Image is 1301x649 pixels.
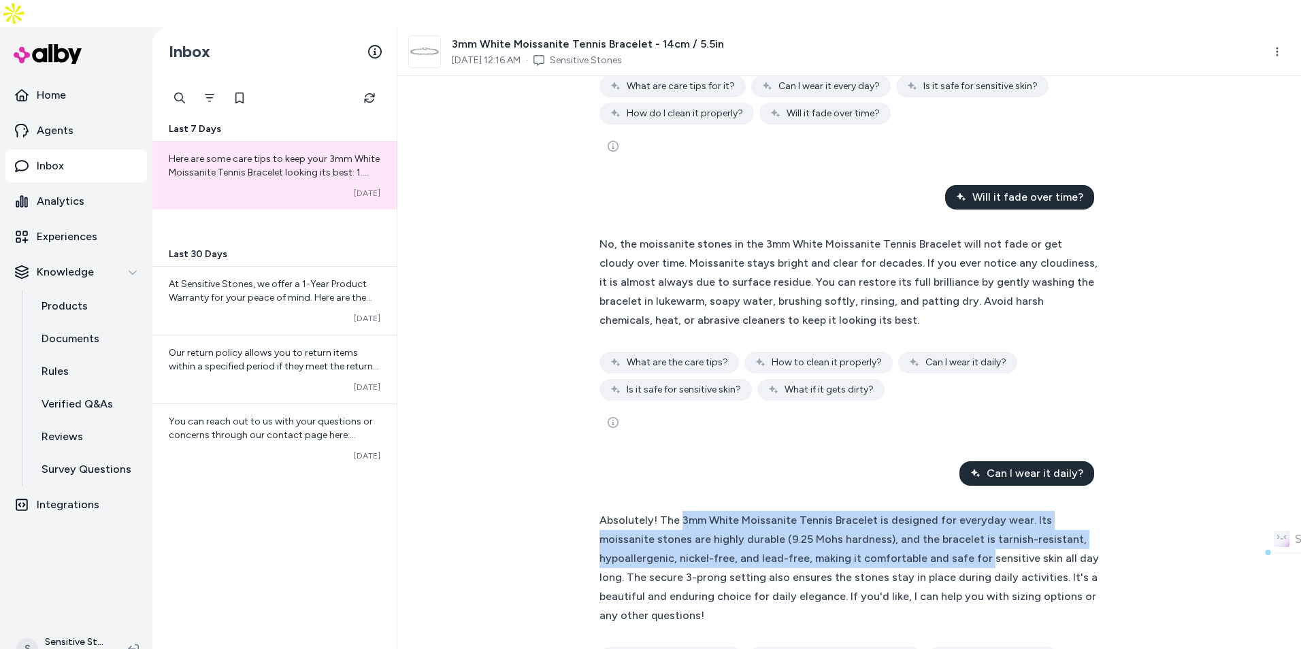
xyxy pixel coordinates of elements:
h2: Inbox [169,41,210,62]
span: At Sensitive Stones, we offer a 1-Year Product Warranty for your peace of mind. Here are the key ... [169,278,376,562]
a: Here are some care tips to keep your 3mm White Moissanite Tennis Bracelet looking its best: 1. Cl... [152,142,397,210]
span: Last 30 Days [169,248,227,261]
a: Integrations [5,488,147,521]
span: Is it safe for sensitive skin? [627,383,741,397]
p: Verified Q&As [42,396,113,412]
a: Products [28,290,147,322]
a: You can reach out to us with your questions or concerns through our contact page here: [Contact P... [152,403,397,472]
span: Our return policy allows you to return items within a specified period if they meet the return co... [169,347,379,440]
span: Will it fade over time? [972,189,1083,205]
a: Rules [28,355,147,388]
p: Products [42,298,88,314]
span: [DATE] [354,313,380,324]
a: Documents [28,322,147,355]
a: Sensitive Stones [550,54,622,67]
button: Knowledge [5,256,147,288]
span: Can I wear it daily? [987,465,1083,482]
p: Survey Questions [42,461,131,478]
span: · [526,54,528,67]
span: How to clean it properly? [772,356,882,369]
span: [DATE] [354,382,380,393]
span: Can I wear it every day? [778,80,880,93]
a: Reviews [28,420,147,453]
span: 3mm White Moissanite Tennis Bracelet - 14cm / 5.5in [452,36,724,52]
span: No, the moissanite stones in the 3mm White Moissanite Tennis Bracelet will not fade or get cloudy... [599,237,1098,327]
img: moissanite-tennis-bracelet-isolated-white-background.png [409,36,440,67]
p: Sensitive Stones Shopify [45,635,106,649]
p: Analytics [37,193,84,210]
img: alby Logo [14,44,82,64]
a: Analytics [5,185,147,218]
span: How do I clean it properly? [627,107,743,120]
p: Home [37,87,66,103]
p: Reviews [42,429,83,445]
button: See more [599,409,627,436]
span: [DATE] [354,188,380,199]
span: [DATE] [354,450,380,461]
span: [DATE] 12:16 AM [452,54,521,67]
span: Will it fade over time? [787,107,880,120]
span: Can I wear it daily? [925,356,1006,369]
p: Documents [42,331,99,347]
p: Experiences [37,229,97,245]
p: Knowledge [37,264,94,280]
a: Inbox [5,150,147,182]
a: Verified Q&As [28,388,147,420]
span: Here are some care tips to keep your 3mm White Moissanite Tennis Bracelet looking its best: 1. Cl... [169,153,380,437]
span: Absolutely! The 3mm White Moissanite Tennis Bracelet is designed for everyday wear. Its moissanit... [599,514,1099,622]
p: Inbox [37,158,64,174]
button: Refresh [356,84,383,112]
a: Home [5,79,147,112]
a: Our return policy allows you to return items within a specified period if they meet the return co... [152,335,397,403]
span: Last 7 Days [169,122,221,136]
button: Filter [196,84,223,112]
button: See more [599,133,627,160]
p: Rules [42,363,69,380]
span: Is it safe for sensitive skin? [923,80,1038,93]
span: What are care tips for it? [627,80,735,93]
a: Agents [5,114,147,147]
p: Integrations [37,497,99,513]
p: Agents [37,122,73,139]
a: Survey Questions [28,453,147,486]
a: Experiences [5,220,147,253]
a: At Sensitive Stones, we offer a 1-Year Product Warranty for your peace of mind. Here are the key ... [152,267,397,335]
span: What if it gets dirty? [785,383,874,397]
span: What are the care tips? [627,356,728,369]
span: You can reach out to us with your questions or concerns through our contact page here: [Contact P... [169,416,373,495]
